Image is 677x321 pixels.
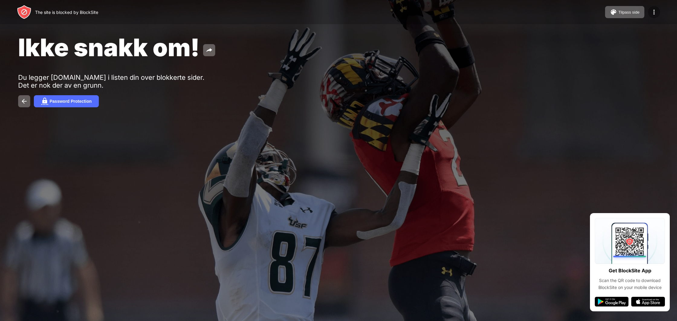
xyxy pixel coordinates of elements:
[605,6,644,18] button: Tilpass side
[18,73,205,89] div: Du legger [DOMAIN_NAME] i listen din over blokkerte sider. Det er nok der av en grunn.
[631,297,665,306] img: app-store.svg
[595,218,665,264] img: qrcode.svg
[609,266,651,275] div: Get BlockSite App
[206,47,213,54] img: share.svg
[595,277,665,291] div: Scan the QR code to download BlockSite on your mobile device
[21,98,28,105] img: back.svg
[18,33,199,62] span: Ikke snakk om!
[50,99,92,104] div: Password Protection
[618,10,640,15] div: Tilpass side
[41,98,48,105] img: password.svg
[650,8,658,16] img: menu-icon.svg
[610,8,617,16] img: pallet.svg
[34,95,99,107] button: Password Protection
[35,10,98,15] div: The site is blocked by BlockSite
[595,297,629,306] img: google-play.svg
[17,5,31,19] img: header-logo.svg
